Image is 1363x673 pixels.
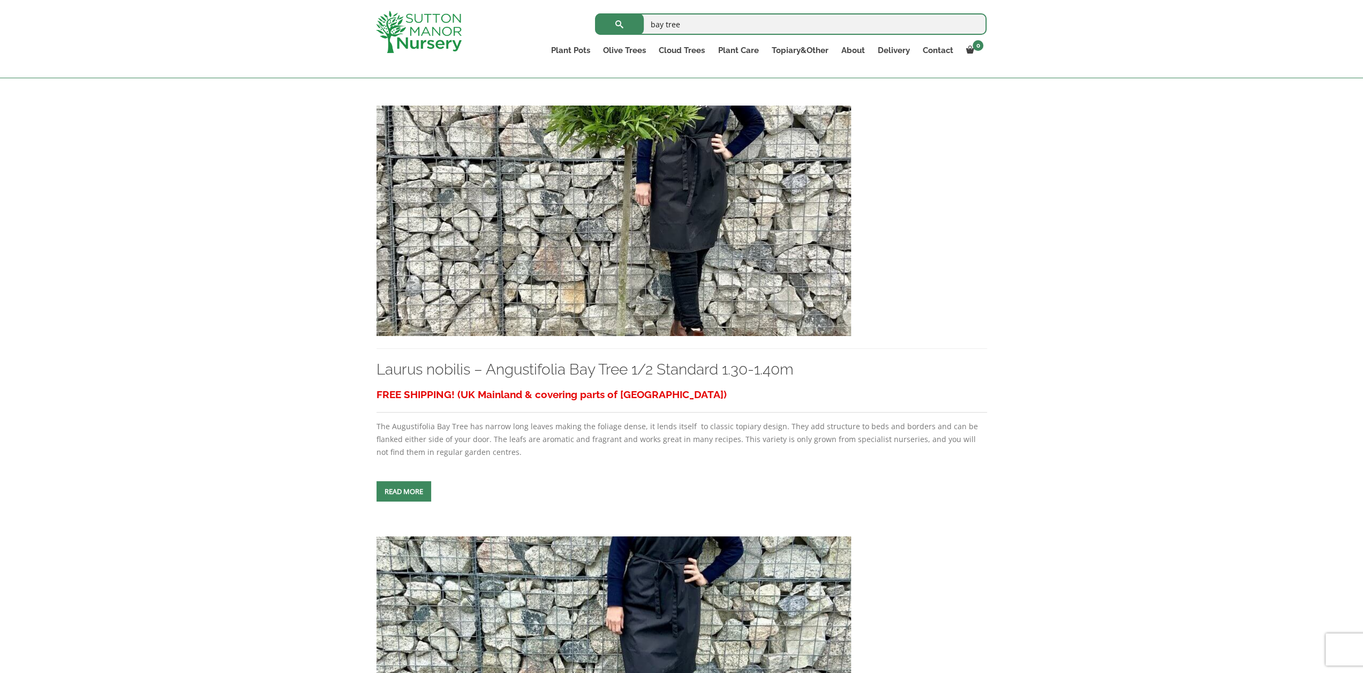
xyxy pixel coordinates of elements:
input: Search... [595,13,987,35]
a: Delivery [871,43,916,58]
a: Read more [376,481,431,502]
a: Plant Pots [545,43,597,58]
a: 0 [959,43,987,58]
span: 0 [973,40,983,51]
h3: FREE SHIPPING! (UK Mainland & covering parts of [GEOGRAPHIC_DATA]) [376,385,987,405]
a: Laurus Nobilis Ball/Globe - Bay Tree (45 - 50 cm) [376,646,851,656]
a: Cloud Trees [652,43,711,58]
a: About [834,43,871,58]
a: Topiary&Other [765,43,834,58]
img: Laurus nobilis - Angustifolia Bay Tree 1/2 Standard 1.30-1.40m - 225BFAE8 6F9E 4CB5 8FCD 7147A608... [376,106,851,336]
a: Laurus nobilis - Angustifolia Bay Tree 1/2 Standard 1.30-1.40m [376,215,851,225]
a: Contact [916,43,959,58]
a: Olive Trees [597,43,652,58]
img: logo [376,11,462,53]
div: The Augustifolia Bay Tree has narrow long leaves making the foliage dense, it lends itself to cla... [376,385,987,459]
a: Laurus nobilis – Angustifolia Bay Tree 1/2 Standard 1.30-1.40m [376,361,794,378]
a: Plant Care [711,43,765,58]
